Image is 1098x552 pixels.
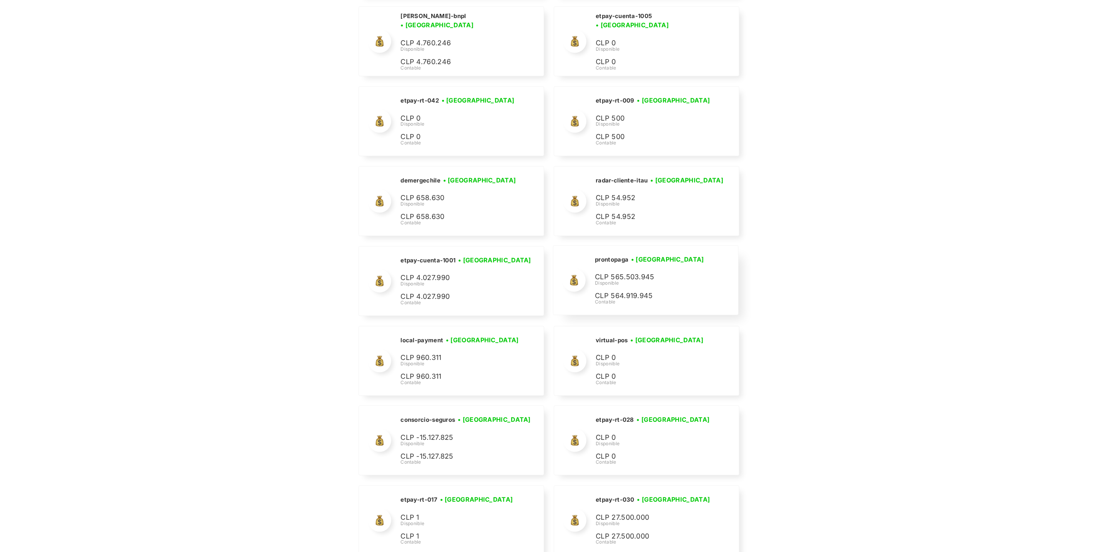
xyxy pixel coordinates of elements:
[595,272,710,283] p: CLP 565.503.945
[400,97,439,105] h2: etpay-rt-042
[596,353,711,364] p: CLP 0
[400,451,516,462] p: CLP -15.127.825
[400,512,516,524] p: CLP 1
[400,361,522,368] div: Disponible
[596,12,652,20] h2: etpay-cuenta-1005
[458,256,531,265] h3: • [GEOGRAPHIC_DATA]
[400,177,440,185] h2: demergechile
[458,415,531,424] h3: • [GEOGRAPHIC_DATA]
[595,299,710,306] div: Contable
[596,512,711,524] p: CLP 27.500.000
[400,496,437,504] h2: etpay-rt-017
[637,96,710,105] h3: • [GEOGRAPHIC_DATA]
[596,451,711,462] p: CLP 0
[400,38,516,49] p: CLP 4.760.246
[596,38,711,49] p: CLP 0
[400,132,516,143] p: CLP 0
[630,336,703,345] h3: • [GEOGRAPHIC_DATA]
[596,361,711,368] div: Disponible
[596,193,711,204] p: CLP 54.952
[400,300,534,307] div: Contable
[596,132,711,143] p: CLP 500
[596,65,729,71] div: Contable
[400,56,516,68] p: CLP 4.760.246
[400,121,517,128] div: Disponible
[400,433,516,444] p: CLP -15.127.825
[596,380,711,386] div: Contable
[400,273,516,284] p: CLP 4.027.990
[637,415,710,424] h3: • [GEOGRAPHIC_DATA]
[596,531,711,542] p: CLP 27.500.000
[400,531,516,542] p: CLP 1
[596,459,712,466] div: Contable
[400,380,522,386] div: Contable
[596,441,712,448] div: Disponible
[596,121,713,128] div: Disponible
[596,521,713,527] div: Disponible
[596,20,669,30] h3: • [GEOGRAPHIC_DATA]
[440,495,513,504] h3: • [GEOGRAPHIC_DATA]
[442,96,515,105] h3: • [GEOGRAPHIC_DATA]
[400,337,443,345] h2: local-payment
[596,220,726,227] div: Contable
[400,292,516,303] p: CLP 4.027.990
[596,177,648,185] h2: radar-cliente-itau
[400,521,516,527] div: Disponible
[400,220,518,227] div: Contable
[446,336,519,345] h3: • [GEOGRAPHIC_DATA]
[400,281,534,288] div: Disponible
[596,201,726,208] div: Disponible
[400,65,534,71] div: Contable
[595,256,628,264] h2: prontopaga
[595,291,710,302] p: CLP 564.919.945
[595,280,710,287] div: Disponible
[400,212,516,223] p: CLP 658.630
[596,56,711,68] p: CLP 0
[651,176,724,185] h3: • [GEOGRAPHIC_DATA]
[400,539,516,546] div: Contable
[596,496,635,504] h2: etpay-rt-030
[400,353,516,364] p: CLP 960.311
[443,176,516,185] h3: • [GEOGRAPHIC_DATA]
[400,193,516,204] p: CLP 658.630
[400,20,473,30] h3: • [GEOGRAPHIC_DATA]
[400,371,516,383] p: CLP 960.311
[596,140,713,147] div: Contable
[400,46,534,53] div: Disponible
[400,113,516,124] p: CLP 0
[400,416,455,424] h2: consorcio-seguros
[637,495,710,504] h3: • [GEOGRAPHIC_DATA]
[400,201,518,208] div: Disponible
[596,212,711,223] p: CLP 54.952
[596,337,628,345] h2: virtual-pos
[631,255,704,264] h3: • [GEOGRAPHIC_DATA]
[596,113,711,124] p: CLP 500
[596,97,635,105] h2: etpay-rt-009
[596,433,711,444] p: CLP 0
[596,416,634,424] h2: etpay-rt-028
[596,539,713,546] div: Contable
[400,459,533,466] div: Contable
[400,441,533,448] div: Disponible
[400,12,466,20] h2: [PERSON_NAME]-bnpl
[400,140,517,147] div: Contable
[596,46,729,53] div: Disponible
[400,257,455,265] h2: etpay-cuenta-1001
[596,371,711,383] p: CLP 0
